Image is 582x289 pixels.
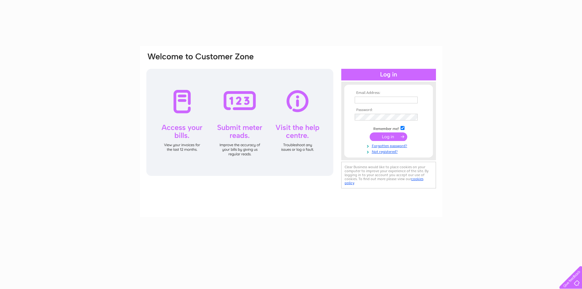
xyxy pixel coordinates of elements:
[370,132,407,141] input: Submit
[345,177,423,185] a: cookies policy
[341,162,436,188] div: Clear Business would like to place cookies on your computer to improve your experience of the sit...
[355,143,424,148] a: Forgotten password?
[353,91,424,95] th: Email Address:
[353,125,424,131] td: Remember me?
[353,108,424,112] th: Password:
[355,148,424,154] a: Not registered?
